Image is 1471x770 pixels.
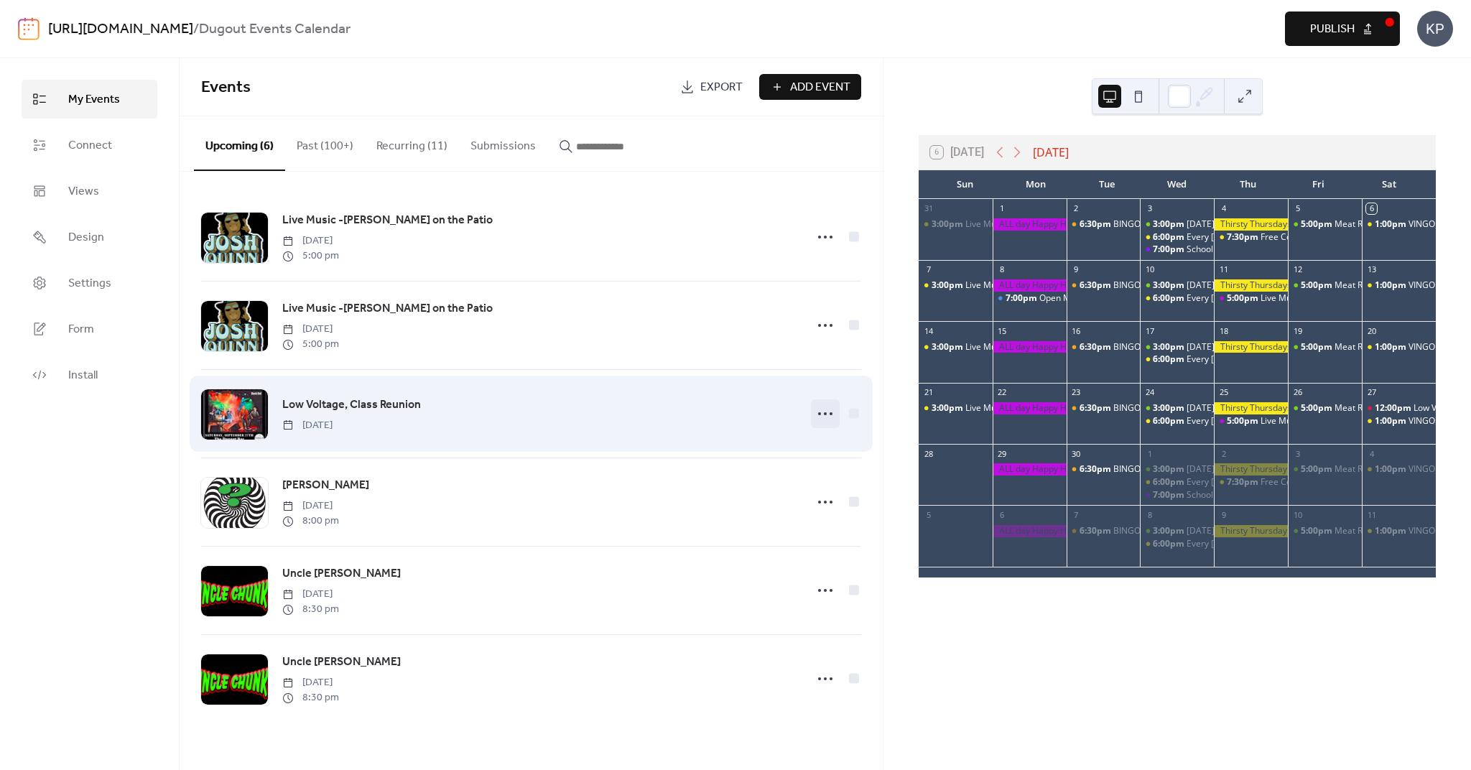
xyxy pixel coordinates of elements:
[1153,231,1187,243] span: 6:00pm
[1187,525,1266,537] div: [DATE] Chef Special
[1033,144,1069,161] div: [DATE]
[1153,353,1187,366] span: 6:00pm
[1366,264,1377,275] div: 13
[923,264,934,275] div: 7
[285,116,365,170] button: Past (100+)
[932,402,965,414] span: 3:00pm
[1153,476,1187,488] span: 6:00pm
[1080,218,1113,231] span: 6:30pm
[282,675,339,690] span: [DATE]
[282,418,333,433] span: [DATE]
[1113,402,1193,414] div: BINGO on Tuesdays
[1140,341,1214,353] div: Wednesday Chef Special
[919,279,993,292] div: Live Music on the Patio- SUNDAY FUNDAY
[965,279,1126,292] div: Live Music on the Patio- [DATE] FUNDAY
[282,476,369,495] a: [PERSON_NAME]
[1335,525,1380,537] div: Meat Raffle
[68,183,99,200] span: Views
[1187,341,1266,353] div: [DATE] Chef Special
[1362,415,1436,427] div: VINGO Music Video Bingo @ the Dugout!
[993,279,1067,292] div: ALL day Happy Hour!
[1362,525,1436,537] div: VINGO Music Video Bingo @ the Dugout!
[48,16,193,43] a: [URL][DOMAIN_NAME]
[997,203,1008,214] div: 1
[1366,325,1377,336] div: 20
[1366,509,1377,520] div: 11
[459,116,547,170] button: Submissions
[1292,203,1303,214] div: 5
[1071,264,1082,275] div: 9
[965,341,1126,353] div: Live Music on the Patio- [DATE] FUNDAY
[1144,203,1155,214] div: 3
[68,275,111,292] span: Settings
[1227,476,1261,488] span: 7:30pm
[1153,279,1187,292] span: 3:00pm
[1080,341,1113,353] span: 6:30pm
[993,525,1067,537] div: ALL day Happy Hour!
[997,264,1008,275] div: 8
[1375,415,1409,427] span: 1:00pm
[1187,476,1380,488] div: Every [DATE]-Game night, prizes and giveaways!
[282,565,401,583] span: Uncle [PERSON_NAME]
[1227,231,1261,243] span: 7:30pm
[1375,525,1409,537] span: 1:00pm
[1214,279,1288,292] div: Thirsty Thursdays- $10 mix and match buckets
[919,218,993,231] div: Live Music on the Patio- SUNDAY FUNDAY
[1140,402,1214,414] div: Wednesday Chef Special
[1071,448,1082,459] div: 30
[1335,463,1380,476] div: Meat Raffle
[1113,341,1193,353] div: BINGO on Tuesdays
[1227,415,1261,427] span: 5:00pm
[1375,463,1409,476] span: 1:00pm
[22,218,157,256] a: Design
[1218,203,1229,214] div: 4
[1288,402,1362,414] div: Meat Raffle
[1140,231,1214,243] div: Every Wednesday-Game night, prizes and giveaways!
[1080,525,1113,537] span: 6:30pm
[1144,448,1155,459] div: 1
[1218,325,1229,336] div: 18
[1140,243,1214,256] div: School of Rock Band- Live Music FREE
[1292,387,1303,398] div: 26
[1417,11,1453,47] div: KP
[1140,415,1214,427] div: Every Wednesday-Game night, prizes and giveaways!
[1301,463,1335,476] span: 5:00pm
[1214,415,1288,427] div: Live Music -Josh Quinn on the Patio
[1067,463,1141,476] div: BINGO on Tuesdays
[282,211,493,230] a: Live Music -[PERSON_NAME] on the Patio
[1375,218,1409,231] span: 1:00pm
[1362,402,1436,414] div: Low Voltage, Class Reunion
[1227,292,1261,305] span: 5:00pm
[1140,353,1214,366] div: Every Wednesday-Game night, prizes and giveaways!
[1362,341,1436,353] div: VINGO Music Video Bingo @ the Dugout!
[194,116,285,171] button: Upcoming (6)
[1153,243,1187,256] span: 7:00pm
[68,91,120,108] span: My Events
[923,203,934,214] div: 31
[1301,341,1335,353] span: 5:00pm
[932,218,965,231] span: 3:00pm
[22,310,157,348] a: Form
[1362,218,1436,231] div: VINGO Music Video Bingo @ the Dugout!
[1144,509,1155,520] div: 8
[282,690,339,705] span: 8:30 pm
[1187,243,1335,256] div: School of Rock Band- Live Music FREE
[282,654,401,671] span: Uncle [PERSON_NAME]
[1153,292,1187,305] span: 6:00pm
[1067,525,1141,537] div: BINGO on Tuesdays
[68,137,112,154] span: Connect
[68,229,104,246] span: Design
[1214,402,1288,414] div: Thirsty Thursdays- $10 mix and match buckets
[1288,341,1362,353] div: Meat Raffle
[1218,509,1229,520] div: 9
[1006,292,1039,305] span: 7:00pm
[1067,402,1141,414] div: BINGO on Tuesdays
[193,16,199,43] b: /
[1153,489,1187,501] span: 7:00pm
[282,602,339,617] span: 8:30 pm
[1288,218,1362,231] div: Meat Raffle
[997,387,1008,398] div: 22
[1153,415,1187,427] span: 6:00pm
[282,396,421,414] a: Low Voltage, Class Reunion
[1214,476,1288,488] div: Free Comedy Show 1st Thursday of every month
